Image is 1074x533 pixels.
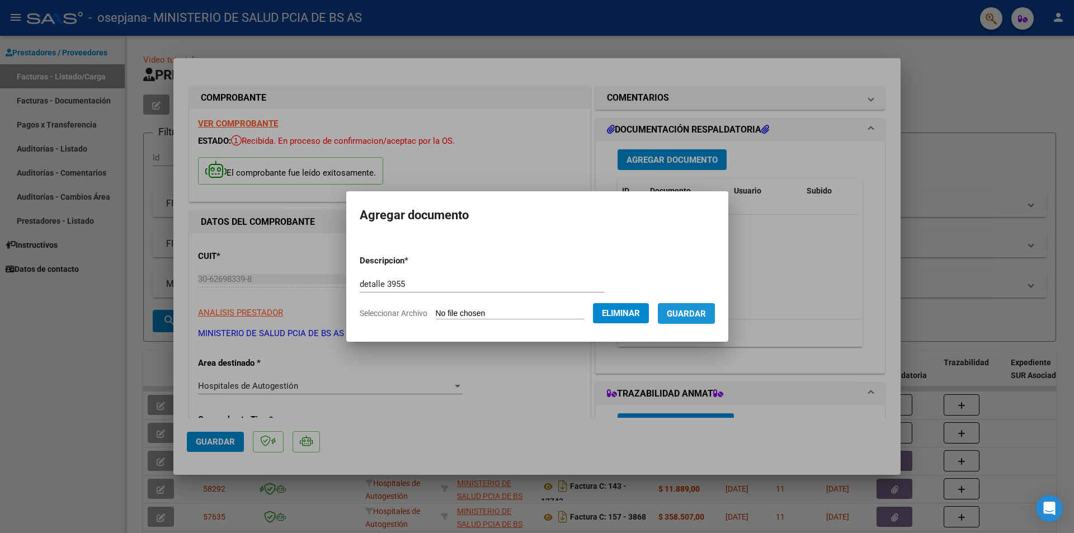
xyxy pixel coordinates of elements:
[593,303,649,323] button: Eliminar
[602,308,640,318] span: Eliminar
[1036,495,1063,522] div: Open Intercom Messenger
[658,303,715,324] button: Guardar
[667,309,706,319] span: Guardar
[360,309,427,318] span: Seleccionar Archivo
[360,254,467,267] p: Descripcion
[360,205,715,226] h2: Agregar documento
